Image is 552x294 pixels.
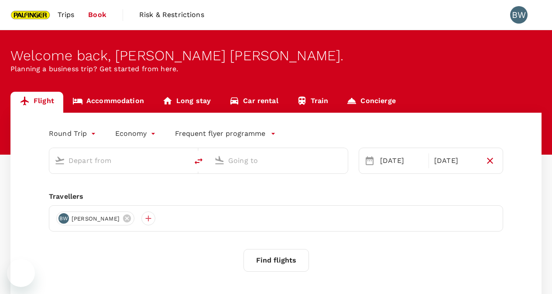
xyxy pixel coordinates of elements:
[58,213,69,224] div: BW
[88,10,106,20] span: Book
[66,214,125,223] span: [PERSON_NAME]
[188,151,209,172] button: delete
[431,152,481,169] div: [DATE]
[10,48,542,64] div: Welcome back , [PERSON_NAME] [PERSON_NAME] .
[49,191,503,202] div: Travellers
[10,5,51,24] img: Palfinger Asia Pacific Pte Ltd
[342,159,343,161] button: Open
[63,92,153,113] a: Accommodation
[288,92,338,113] a: Train
[220,92,288,113] a: Car rental
[69,154,170,167] input: Depart from
[10,92,63,113] a: Flight
[153,92,220,113] a: Long stay
[228,154,329,167] input: Going to
[139,10,204,20] span: Risk & Restrictions
[7,259,35,287] iframe: Button to launch messaging window
[115,127,158,141] div: Economy
[510,6,528,24] div: BW
[377,152,427,169] div: [DATE]
[58,10,75,20] span: Trips
[337,92,405,113] a: Concierge
[10,64,542,74] p: Planning a business trip? Get started from here.
[175,128,265,139] p: Frequent flyer programme
[175,128,276,139] button: Frequent flyer programme
[49,127,98,141] div: Round Trip
[56,211,134,225] div: BW[PERSON_NAME]
[182,159,184,161] button: Open
[243,249,309,272] button: Find flights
